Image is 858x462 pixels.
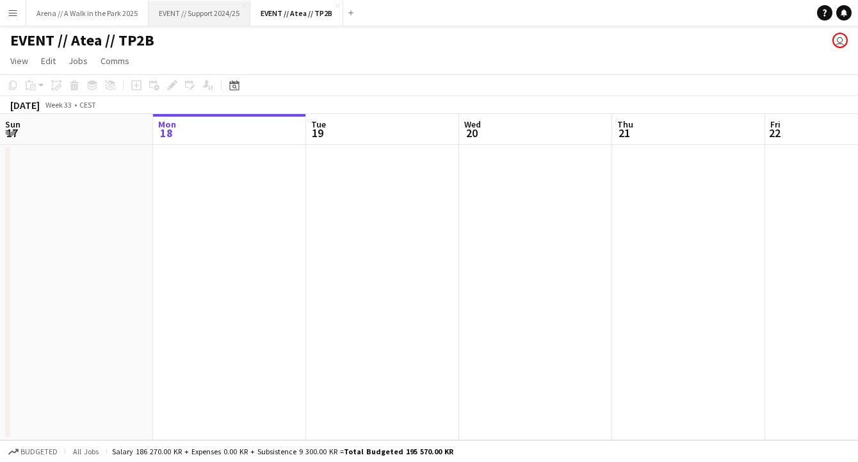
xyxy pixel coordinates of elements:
span: 21 [615,126,633,140]
a: View [5,53,33,69]
a: Comms [95,53,134,69]
span: 18 [156,126,176,140]
span: Tue [311,119,326,130]
span: Budgeted [20,447,58,456]
span: Week 33 [42,100,74,110]
button: Arena // A Walk in the Park 2025 [26,1,149,26]
span: Jobs [69,55,88,67]
a: Jobs [63,53,93,69]
span: View [10,55,28,67]
a: Edit [36,53,61,69]
app-user-avatar: Jenny Marie Ragnhild Andersen [832,33,848,48]
span: Thu [617,119,633,130]
span: Edit [41,55,56,67]
button: Budgeted [6,445,60,459]
span: 20 [462,126,481,140]
span: All jobs [70,447,101,456]
span: 19 [309,126,326,140]
button: EVENT // Support 2024/25 [149,1,250,26]
span: Wed [464,119,481,130]
div: [DATE] [10,99,40,111]
span: Fri [770,119,781,130]
span: 22 [768,126,781,140]
span: Comms [101,55,129,67]
h1: EVENT // Atea // TP2B [10,31,154,50]
div: Salary 186 270.00 KR + Expenses 0.00 KR + Subsistence 9 300.00 KR = [112,447,453,456]
span: Sun [5,119,20,130]
div: CEST [79,100,96,110]
span: 17 [3,126,20,140]
button: EVENT // Atea // TP2B [250,1,343,26]
span: Total Budgeted 195 570.00 KR [344,447,453,456]
span: Mon [158,119,176,130]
